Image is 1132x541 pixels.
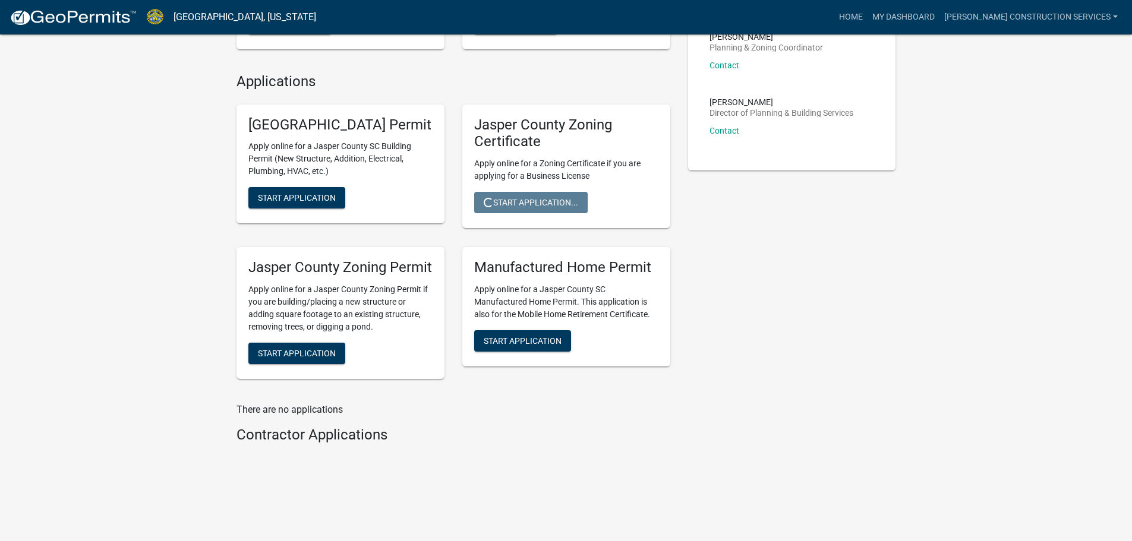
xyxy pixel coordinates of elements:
[834,6,868,29] a: Home
[474,116,658,151] h5: Jasper County Zoning Certificate
[237,73,670,388] wm-workflow-list-section: Applications
[474,192,588,213] button: Start Application...
[484,198,578,207] span: Start Application...
[474,157,658,182] p: Apply online for a Zoning Certificate if you are applying for a Business License
[710,43,823,52] p: Planning & Zoning Coordinator
[710,61,739,70] a: Contact
[710,126,739,135] a: Contact
[474,283,658,321] p: Apply online for a Jasper County SC Manufactured Home Permit. This application is also for the Mo...
[474,330,571,352] button: Start Application
[868,6,939,29] a: My Dashboard
[939,6,1122,29] a: [PERSON_NAME] Construction Services
[237,426,670,444] h4: Contractor Applications
[474,259,658,276] h5: Manufactured Home Permit
[248,259,433,276] h5: Jasper County Zoning Permit
[484,336,562,346] span: Start Application
[258,349,336,358] span: Start Application
[237,73,670,90] h4: Applications
[474,13,557,34] button: Start Renewal
[248,116,433,134] h5: [GEOGRAPHIC_DATA] Permit
[237,426,670,448] wm-workflow-list-section: Contractor Applications
[248,187,345,208] button: Start Application
[248,283,433,333] p: Apply online for a Jasper County Zoning Permit if you are building/placing a new structure or add...
[258,193,336,203] span: Start Application
[710,109,853,117] p: Director of Planning & Building Services
[248,343,345,364] button: Start Application
[248,13,331,34] button: Start Renewal
[248,140,433,178] p: Apply online for a Jasper County SC Building Permit (New Structure, Addition, Electrical, Plumbin...
[710,98,853,106] p: [PERSON_NAME]
[710,33,823,41] p: [PERSON_NAME]
[174,7,316,27] a: [GEOGRAPHIC_DATA], [US_STATE]
[237,403,670,417] p: There are no applications
[146,9,164,25] img: Jasper County, South Carolina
